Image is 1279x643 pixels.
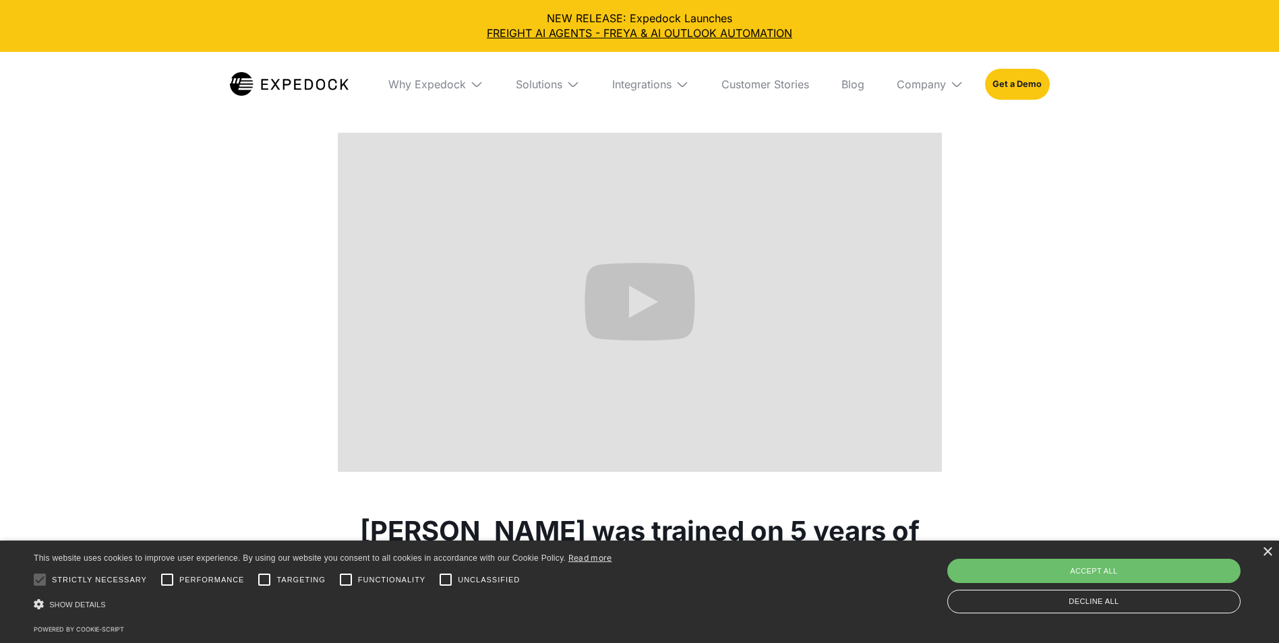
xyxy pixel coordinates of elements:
a: Get a Demo [985,69,1049,100]
iframe: Freya AI - Outlook Automation for Freight Forwarders [338,133,942,472]
div: Why Expedock [378,52,494,117]
span: Unclassified [458,574,520,586]
div: Integrations [601,52,700,117]
div: Show details [34,595,612,614]
h3: [PERSON_NAME] was trained on 5 years of servicing Freight Forwarders [338,515,942,580]
a: Read more [568,553,612,563]
span: Strictly necessary [52,574,147,586]
iframe: Chat Widget [1054,497,1279,643]
span: This website uses cookies to improve user experience. By using our website you consent to all coo... [34,553,566,563]
div: Company [886,52,974,117]
div: Company [897,78,946,91]
a: Blog [831,52,875,117]
span: Show details [49,601,106,609]
a: Powered by cookie-script [34,625,124,633]
a: Customer Stories [711,52,820,117]
div: Solutions [505,52,591,117]
div: Why Expedock [388,78,466,91]
span: Performance [179,574,245,586]
div: NEW RELEASE: Expedock Launches [11,11,1268,41]
div: Integrations [612,78,672,91]
div: Accept all [947,559,1241,583]
span: Targeting [276,574,325,586]
span: Functionality [358,574,425,586]
a: FREIGHT AI AGENTS - FREYA & AI OUTLOOK AUTOMATION [11,26,1268,40]
div: Solutions [516,78,562,91]
div: Decline all [947,590,1241,613]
